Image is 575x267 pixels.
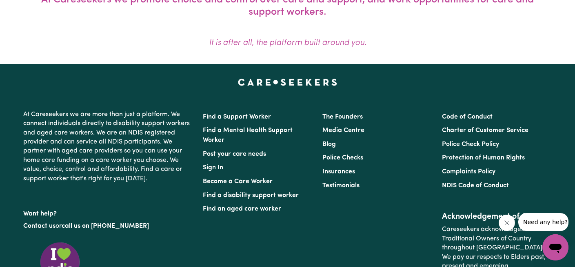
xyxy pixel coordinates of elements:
a: Post your care needs [203,151,266,157]
iframe: Message from company [518,213,568,231]
h2: Acknowledgement of Country [442,212,552,222]
iframe: Close message [499,215,515,231]
a: Protection of Human Rights [442,155,525,161]
p: At Careseekers we are more than just a platform. We connect individuals directly to disability su... [23,107,193,186]
a: Insurances [322,168,355,175]
p: It is after all, the platform built around you. [23,38,552,48]
a: Find an aged care worker [203,206,281,212]
a: Code of Conduct [442,114,493,120]
a: Police Check Policy [442,141,499,148]
a: Charter of Customer Service [442,127,528,134]
a: Police Checks [322,155,363,161]
a: Find a Mental Health Support Worker [203,127,293,144]
a: Media Centre [322,127,364,134]
a: Blog [322,141,336,148]
a: Complaints Policy [442,168,495,175]
p: or [23,218,193,234]
a: Become a Care Worker [203,178,273,185]
a: Find a disability support worker [203,192,299,199]
iframe: Button to launch messaging window [542,234,568,260]
a: The Founders [322,114,363,120]
a: NDIS Code of Conduct [442,182,509,189]
a: Find a Support Worker [203,114,271,120]
a: Careseekers home page [238,79,337,85]
a: call us on [PHONE_NUMBER] [62,223,149,229]
a: Testimonials [322,182,360,189]
a: Sign In [203,164,223,171]
a: Contact us [23,223,56,229]
p: Want help? [23,206,193,218]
